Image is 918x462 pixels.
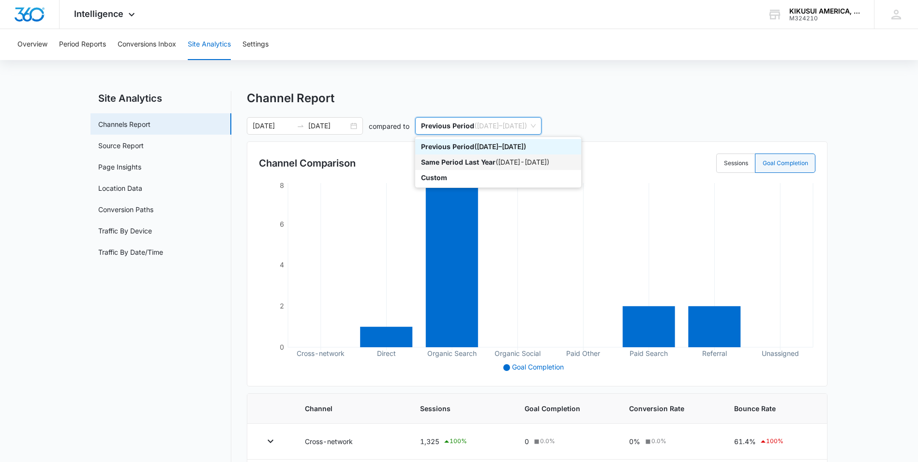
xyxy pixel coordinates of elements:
a: Channels Report [98,119,150,129]
h1: Channel Report [247,91,334,106]
span: to [297,122,304,130]
div: ( [DATE] – [DATE] ) [421,141,575,152]
td: Cross-network [293,424,408,460]
tspan: 0 [280,343,284,351]
div: account id [789,15,860,22]
button: Settings [242,29,269,60]
a: Traffic By Device [98,226,152,236]
a: Page Insights [98,162,141,172]
div: 0.0 % [532,437,555,446]
tspan: Unassigned [762,349,799,358]
div: ( [DATE] - [DATE] ) [421,157,575,168]
tspan: Organic Search [427,349,477,358]
p: Previous Period [421,122,474,130]
a: Conversion Paths [98,204,153,215]
p: Previous Period [421,142,474,151]
h3: Channel Comparison [259,156,356,170]
tspan: Referral [702,349,727,357]
span: Sessions [420,403,501,414]
div: 100 % [443,436,467,447]
button: Period Reports [59,29,106,60]
button: Toggle Row Expanded [263,433,278,449]
div: 0% [629,436,710,447]
p: compared to [369,121,409,131]
span: Intelligence [74,9,123,19]
div: 0 [525,436,606,447]
p: Same Period Last Year [421,158,496,166]
input: End date [308,121,348,131]
span: Goal Completion [512,363,564,371]
button: Site Analytics [188,29,231,60]
tspan: Paid Search [630,349,668,357]
tspan: Paid Other [566,349,600,357]
a: Traffic By Date/Time [98,247,163,257]
span: Bounce Rate [734,403,812,414]
div: 0.0 % [644,437,666,446]
tspan: Cross-network [297,349,345,357]
label: Goal Completion [755,154,815,173]
span: Channel [305,403,397,414]
tspan: 2 [280,302,284,310]
span: Goal Completion [525,403,606,414]
h2: Site Analytics [90,91,231,106]
span: swap-right [297,122,304,130]
tspan: Direct [377,349,396,357]
div: 1,325 [420,436,501,447]
tspan: 6 [280,220,284,228]
div: 100 % [759,436,783,447]
div: 61.4% [734,436,812,447]
tspan: 8 [280,181,284,189]
label: Sessions [716,154,755,173]
p: Custom [421,173,447,182]
div: account name [789,7,860,15]
input: Start date [253,121,293,131]
button: Overview [17,29,47,60]
span: Conversion Rate [629,403,710,414]
tspan: 4 [280,261,284,269]
button: Conversions Inbox [118,29,176,60]
a: Location Data [98,183,142,193]
tspan: Organic Social [495,349,541,358]
a: Source Report [98,140,144,151]
span: ( [DATE] – [DATE] ) [421,118,536,134]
